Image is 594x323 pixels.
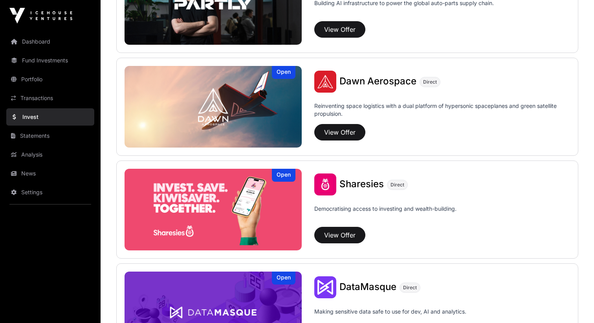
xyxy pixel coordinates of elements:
span: Sharesies [339,178,384,190]
a: Statements [6,127,94,144]
a: DataMasque [339,282,396,292]
button: View Offer [314,124,365,141]
span: Direct [423,79,437,85]
a: Portfolio [6,71,94,88]
a: Dawn Aerospace [339,77,416,87]
p: Reinventing space logistics with a dual platform of hypersonic spaceplanes and green satellite pr... [314,102,570,121]
span: Direct [403,285,417,291]
span: Direct [390,182,404,188]
a: Sharesies [339,179,384,190]
a: Settings [6,184,94,201]
img: Icehouse Ventures Logo [9,8,72,24]
img: Sharesies [125,169,302,250]
button: View Offer [314,227,365,243]
a: SharesiesOpen [125,169,302,250]
a: Invest [6,108,94,126]
a: Dashboard [6,33,94,50]
div: Open [272,169,295,182]
a: Fund Investments [6,52,94,69]
img: Dawn Aerospace [314,71,336,93]
div: Open [272,272,295,285]
a: Transactions [6,89,94,107]
img: Dawn Aerospace [125,66,302,148]
img: DataMasque [314,276,336,298]
a: Dawn AerospaceOpen [125,66,302,148]
span: DataMasque [339,281,396,292]
span: Dawn Aerospace [339,75,416,87]
button: View Offer [314,21,365,38]
img: Sharesies [314,173,336,195]
iframe: Chat Widget [555,285,594,323]
div: Open [272,66,295,79]
a: Analysis [6,146,94,163]
a: News [6,165,94,182]
p: Democratising access to investing and wealth-building. [314,205,456,224]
